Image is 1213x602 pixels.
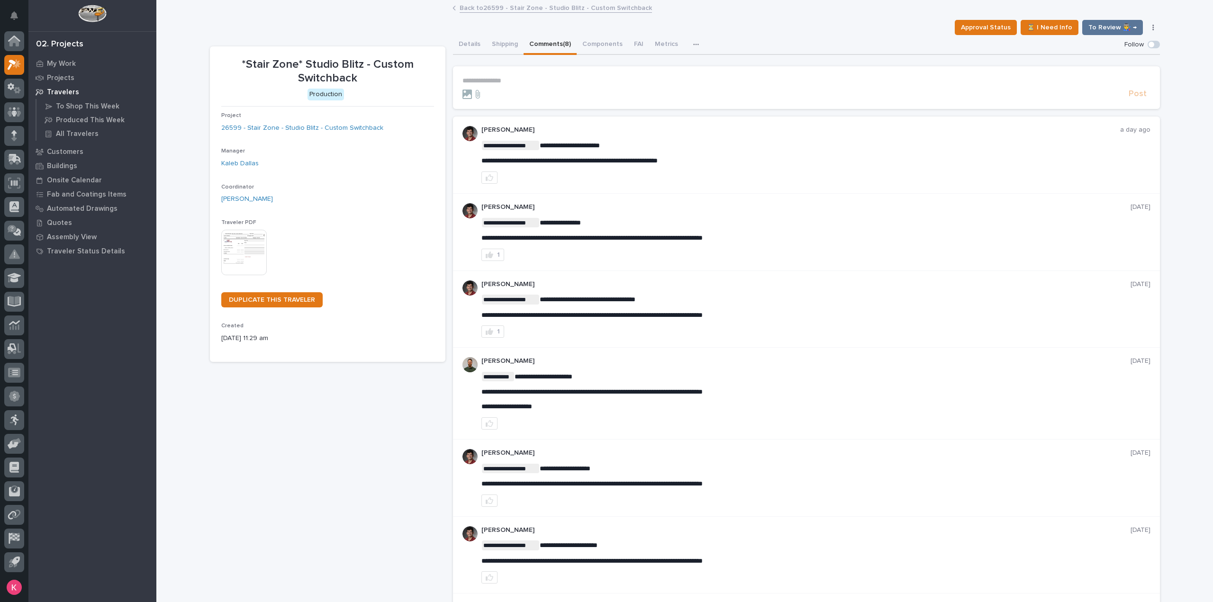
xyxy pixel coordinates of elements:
p: [DATE] [1131,280,1150,288]
div: 1 [497,328,500,335]
span: Created [221,323,244,329]
button: ⏳ I Need Info [1021,20,1078,35]
span: Traveler PDF [221,220,256,225]
button: like this post [481,171,498,184]
span: Post [1129,89,1147,99]
p: Projects [47,74,74,82]
button: Notifications [4,6,24,26]
a: Kaleb Dallas [221,159,259,169]
p: [PERSON_NAME] [481,449,1131,457]
span: Approval Status [961,22,1011,33]
a: Customers [28,144,156,159]
a: DUPLICATE THIS TRAVELER [221,292,323,307]
button: Details [453,35,486,55]
button: Post [1125,89,1150,99]
p: [PERSON_NAME] [481,526,1131,534]
button: Components [577,35,628,55]
p: Quotes [47,219,72,227]
span: To Review 👨‍🏭 → [1088,22,1137,33]
p: Customers [47,148,83,156]
span: Coordinator [221,184,254,190]
a: Fab and Coatings Items [28,187,156,201]
a: Automated Drawings [28,201,156,216]
p: My Work [47,60,76,68]
p: Onsite Calendar [47,176,102,185]
p: [PERSON_NAME] [481,203,1131,211]
p: Produced This Week [56,116,125,125]
p: To Shop This Week [56,102,119,111]
p: [DATE] [1131,449,1150,457]
div: Notifications [12,11,24,27]
p: [DATE] [1131,203,1150,211]
img: AATXAJw4slNr5ea0WduZQVIpKGhdapBAGQ9xVsOeEvl5=s96-c [462,357,478,372]
button: like this post [481,417,498,430]
button: like this post [481,494,498,507]
p: Automated Drawings [47,205,118,213]
a: Quotes [28,216,156,230]
a: Onsite Calendar [28,173,156,187]
a: Buildings [28,159,156,173]
p: [DATE] [1131,357,1150,365]
a: Produced This Week [36,113,156,126]
span: ⏳ I Need Info [1027,22,1072,33]
p: Buildings [47,162,77,171]
p: Fab and Coatings Items [47,190,127,199]
p: [DATE] [1131,526,1150,534]
button: like this post [481,571,498,584]
img: ROij9lOReuV7WqYxWfnW [462,526,478,541]
img: ROij9lOReuV7WqYxWfnW [462,203,478,218]
button: Metrics [649,35,684,55]
p: *Stair Zone* Studio Blitz - Custom Switchback [221,58,434,85]
button: Shipping [486,35,524,55]
p: [DATE] 11:29 am [221,333,434,343]
button: 1 [481,325,504,338]
a: Travelers [28,85,156,99]
p: All Travelers [56,130,99,138]
span: Project [221,113,241,118]
button: Approval Status [955,20,1017,35]
button: Comments (8) [524,35,577,55]
img: Workspace Logo [78,5,106,22]
a: All Travelers [36,127,156,140]
p: [PERSON_NAME] [481,280,1131,288]
span: DUPLICATE THIS TRAVELER [229,297,315,303]
div: 02. Projects [36,39,83,50]
p: Assembly View [47,233,97,242]
img: ROij9lOReuV7WqYxWfnW [462,126,478,141]
a: Assembly View [28,230,156,244]
img: ROij9lOReuV7WqYxWfnW [462,449,478,464]
img: ROij9lOReuV7WqYxWfnW [462,280,478,296]
button: FAI [628,35,649,55]
p: [PERSON_NAME] [481,126,1120,134]
a: 26599 - Stair Zone - Studio Blitz - Custom Switchback [221,123,383,133]
p: Travelers [47,88,79,97]
div: Production [308,89,344,100]
a: Back to26599 - Stair Zone - Studio Blitz - Custom Switchback [460,2,652,13]
a: My Work [28,56,156,71]
p: Follow [1124,41,1144,49]
p: a day ago [1120,126,1150,134]
p: [PERSON_NAME] [481,357,1131,365]
a: Projects [28,71,156,85]
span: Manager [221,148,245,154]
a: To Shop This Week [36,99,156,113]
div: 1 [497,252,500,258]
button: To Review 👨‍🏭 → [1082,20,1143,35]
button: 1 [481,249,504,261]
a: Traveler Status Details [28,244,156,258]
a: [PERSON_NAME] [221,194,273,204]
p: Traveler Status Details [47,247,125,256]
button: users-avatar [4,577,24,597]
